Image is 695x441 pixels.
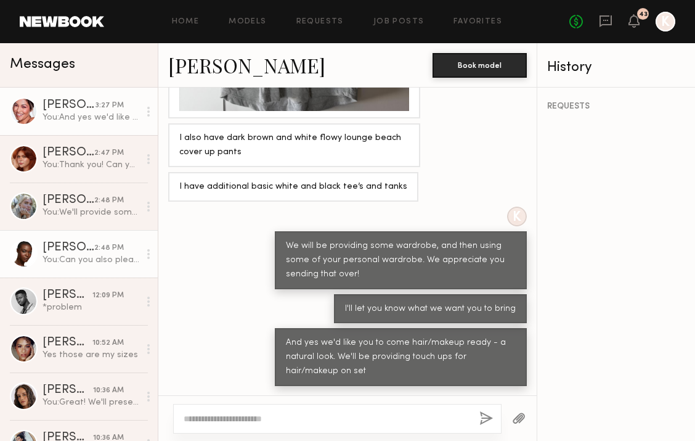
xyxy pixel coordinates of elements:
div: 12:09 PM [92,290,124,302]
button: Book model [433,53,527,78]
a: [PERSON_NAME] [168,52,325,78]
a: Favorites [453,18,502,26]
div: Yes those are my sizes [43,349,139,361]
div: You: We'll provide some wardrobe but asking talent to bring some options as well. We'll ask you t... [43,207,139,218]
a: Home [172,18,200,26]
div: I have additional basic white and black tee’s and tanks [179,180,407,194]
div: 2:47 PM [94,147,124,159]
div: You: Thank you! Can you also please send us pics of neutral loungewear, t-shirts/tanks, etc? [43,159,139,171]
a: Requests [296,18,344,26]
span: Messages [10,57,75,72]
div: 2:48 PM [94,195,124,207]
div: I also have dark brown and white flowy lounge beach cover up pants [179,131,409,160]
div: 10:36 AM [93,385,124,397]
div: 2:48 PM [94,242,124,254]
div: [PERSON_NAME] [43,384,93,397]
div: [PERSON_NAME] [43,242,94,254]
div: You: Great! We'll present you to the client and please hold the date for now [43,397,139,408]
a: K [656,12,675,31]
div: We will be providing some wardrobe, and then using some of your personal wardrobe. We appreciate ... [286,239,516,282]
div: 3:27 PM [96,100,124,112]
div: *problem [43,302,139,313]
div: You: Can you also please send us pics of neutral loungewear, t-shirts/tanks, etc? We'll provide s... [43,254,139,266]
div: And yes we'd like you to come hair/makeup ready - a natural look. We'll be providing touch ups fo... [286,336,516,379]
div: 10:52 AM [92,337,124,349]
div: [PERSON_NAME] [43,99,96,112]
div: [PERSON_NAME] [43,194,94,207]
div: [PERSON_NAME] [43,289,92,302]
a: Job Posts [373,18,425,26]
div: [PERSON_NAME] [43,147,94,159]
div: 43 [639,11,648,18]
div: REQUESTS [547,102,685,111]
div: You: And yes we'd like you to come hair/makeup ready - a natural look. We'll be providing touch u... [43,112,139,123]
a: Models [229,18,266,26]
a: Book model [433,59,527,70]
div: I'll let you know what we want you to bring [345,302,516,316]
div: [PERSON_NAME] [43,337,92,349]
div: History [547,60,685,75]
